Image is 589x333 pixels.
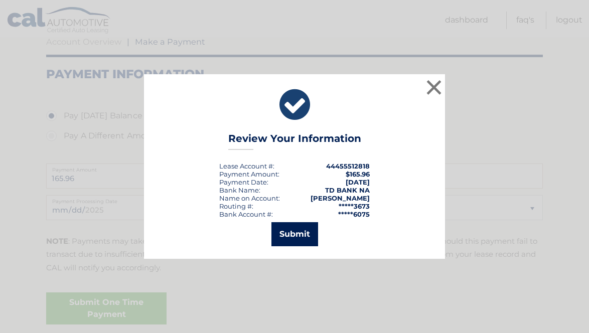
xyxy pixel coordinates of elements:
div: Name on Account: [219,194,280,202]
button: × [424,77,444,97]
strong: [PERSON_NAME] [311,194,370,202]
span: Payment Date [219,178,267,186]
div: : [219,178,268,186]
div: Bank Name: [219,186,260,194]
div: Payment Amount: [219,170,279,178]
strong: 44455512818 [326,162,370,170]
button: Submit [271,222,318,246]
div: Lease Account #: [219,162,274,170]
div: Bank Account #: [219,210,273,218]
span: [DATE] [346,178,370,186]
span: $165.96 [346,170,370,178]
h3: Review Your Information [228,132,361,150]
strong: TD BANK NA [325,186,370,194]
div: Routing #: [219,202,253,210]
